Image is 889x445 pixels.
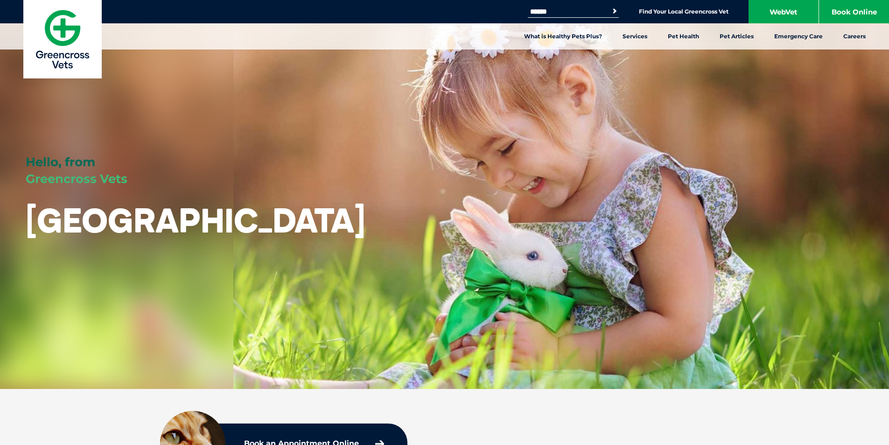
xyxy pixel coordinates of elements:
[833,23,876,49] a: Careers
[26,171,127,186] span: Greencross Vets
[639,8,728,15] a: Find Your Local Greencross Vet
[709,23,764,49] a: Pet Articles
[658,23,709,49] a: Pet Health
[612,23,658,49] a: Services
[26,155,95,170] span: Hello, from
[514,23,612,49] a: What is Healthy Pets Plus?
[764,23,833,49] a: Emergency Care
[26,202,365,239] h1: [GEOGRAPHIC_DATA]
[610,7,619,16] button: Search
